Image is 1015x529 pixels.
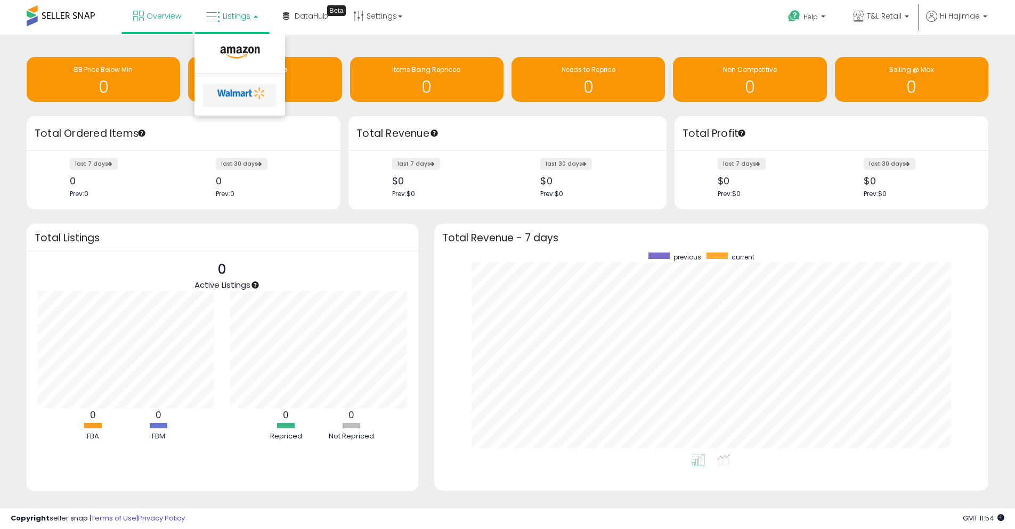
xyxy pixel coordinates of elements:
[864,175,970,186] div: $0
[442,234,980,242] h3: Total Revenue - 7 days
[250,280,260,290] div: Tooltip anchor
[540,189,563,198] span: Prev: $0
[737,128,746,138] div: Tooltip anchor
[223,11,250,21] span: Listings
[295,11,328,21] span: DataHub
[70,175,176,186] div: 0
[91,513,136,523] a: Terms of Use
[864,189,887,198] span: Prev: $0
[864,158,915,170] label: last 30 days
[283,409,289,421] b: 0
[867,11,902,21] span: T&L Retail
[90,409,96,421] b: 0
[216,175,322,186] div: 0
[732,253,754,262] span: current
[137,128,147,138] div: Tooltip anchor
[35,234,410,242] h3: Total Listings
[243,65,287,74] span: Inventory Age
[11,514,185,524] div: seller snap | |
[193,78,336,96] h1: 0
[61,432,125,442] div: FBA
[803,12,818,21] span: Help
[11,513,50,523] strong: Copyright
[216,158,267,170] label: last 30 days
[147,11,181,21] span: Overview
[673,57,826,102] a: Non Competitive 0
[562,65,615,74] span: Needs to Reprice
[835,57,988,102] a: Selling @ Max 0
[889,65,934,74] span: Selling @ Max
[127,432,191,442] div: FBM
[194,259,250,280] p: 0
[194,279,250,290] span: Active Listings
[779,2,836,35] a: Help
[511,57,665,102] a: Needs to Reprice 0
[392,158,440,170] label: last 7 days
[138,513,185,523] a: Privacy Policy
[32,78,175,96] h1: 0
[327,5,346,16] div: Tooltip anchor
[940,11,980,21] span: Hi Hajimae
[254,432,318,442] div: Repriced
[348,409,354,421] b: 0
[517,78,660,96] h1: 0
[963,513,1004,523] span: 2025-09-17 11:54 GMT
[355,78,498,96] h1: 0
[392,189,415,198] span: Prev: $0
[787,10,801,23] i: Get Help
[27,57,180,102] a: BB Price Below Min 0
[718,175,824,186] div: $0
[718,189,741,198] span: Prev: $0
[35,126,332,141] h3: Total Ordered Items
[540,175,648,186] div: $0
[70,189,88,198] span: Prev: 0
[723,65,777,74] span: Non Competitive
[392,175,500,186] div: $0
[156,409,161,421] b: 0
[356,126,659,141] h3: Total Revenue
[350,57,504,102] a: Items Being Repriced 0
[392,65,461,74] span: Items Being Repriced
[683,126,980,141] h3: Total Profit
[216,189,234,198] span: Prev: 0
[188,57,342,102] a: Inventory Age 0
[74,65,133,74] span: BB Price Below Min
[320,432,384,442] div: Not Repriced
[673,253,701,262] span: previous
[70,158,118,170] label: last 7 days
[718,158,766,170] label: last 7 days
[678,78,821,96] h1: 0
[840,78,983,96] h1: 0
[926,11,987,35] a: Hi Hajimae
[540,158,592,170] label: last 30 days
[429,128,439,138] div: Tooltip anchor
